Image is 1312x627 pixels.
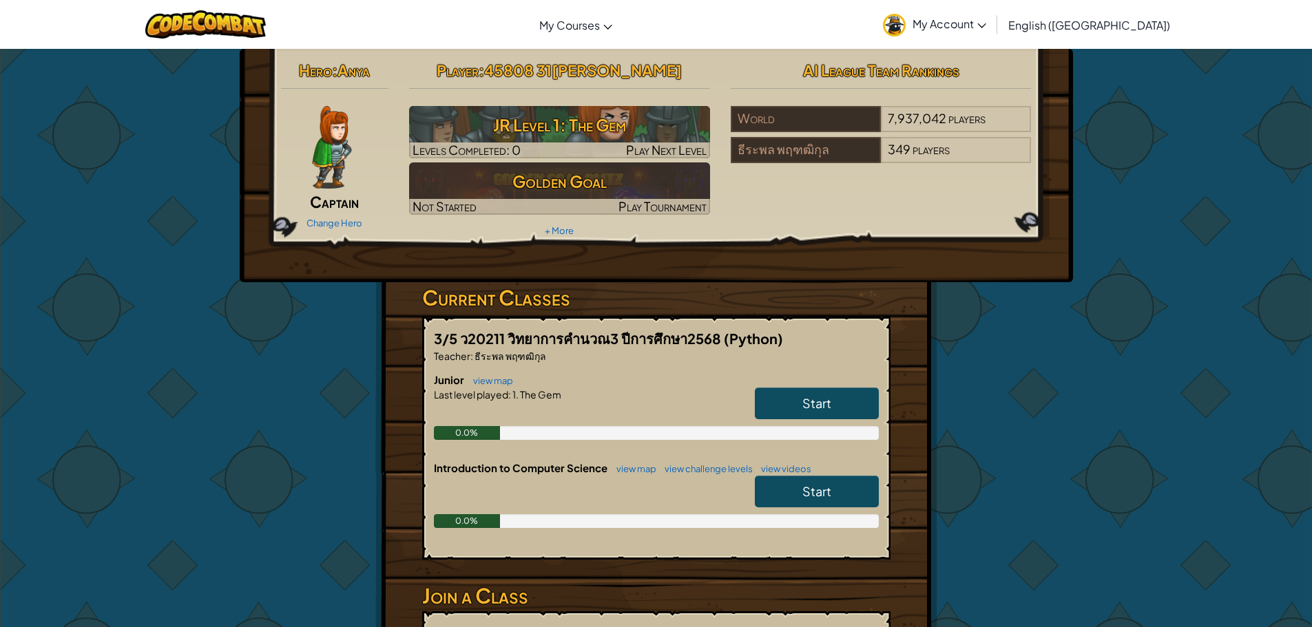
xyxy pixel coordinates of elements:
span: My Courses [539,18,600,32]
span: ธีระพล พฤฑฒิกุล [473,350,546,362]
img: captain-pose.png [312,106,351,189]
span: AI League Team Rankings [803,61,959,80]
span: : [508,388,511,401]
a: view map [466,375,513,386]
img: Golden Goal [409,162,710,215]
span: Player [437,61,479,80]
span: : [479,61,484,80]
span: English ([GEOGRAPHIC_DATA]) [1008,18,1170,32]
a: World7,937,042players [731,119,1032,135]
a: view videos [754,463,811,474]
h3: Join a Class [422,580,891,611]
span: The Gem [519,388,561,401]
a: + More [545,225,574,236]
a: My Courses [532,6,619,43]
span: : [470,350,473,362]
span: Anya [337,61,370,80]
span: 7,937,042 [888,110,946,126]
span: Not Started [413,198,477,214]
a: Golden GoalNot StartedPlay Tournament [409,162,710,215]
span: Start [802,483,831,499]
a: Change Hero [306,217,362,229]
span: Levels Completed: 0 [413,142,521,158]
img: CodeCombat logo [145,10,266,39]
span: : [332,61,337,80]
span: Start [802,395,831,411]
div: ธีระพล พฤฑฒิกุล [731,137,881,163]
span: Captain [310,192,359,211]
span: Last level played [434,388,508,401]
span: Junior [434,373,466,386]
a: view challenge levels [658,463,753,474]
span: (Python) [724,330,783,347]
a: Play Next Level [409,106,710,158]
span: 1. [511,388,519,401]
span: Play Tournament [618,198,707,214]
img: JR Level 1: The Gem [409,106,710,158]
span: players [948,110,986,126]
a: view map [610,463,656,474]
a: English ([GEOGRAPHIC_DATA]) [1001,6,1177,43]
span: Teacher [434,350,470,362]
a: My Account [876,3,993,46]
div: World [731,106,881,132]
span: My Account [913,17,986,31]
span: Introduction to Computer Science [434,461,610,474]
span: players [913,141,950,157]
span: Play Next Level [626,142,707,158]
h3: Golden Goal [409,166,710,197]
span: Hero [299,61,332,80]
h3: JR Level 1: The Gem [409,109,710,140]
span: 349 [888,141,910,157]
h3: Current Classes [422,282,891,313]
a: ธีระพล พฤฑฒิกุล349players [731,150,1032,166]
div: 0.0% [434,426,501,440]
span: 3/5 ว20211 วิทยาการคำนวณ3 ปีการศึกษา2568 [434,330,724,347]
div: 0.0% [434,514,501,528]
span: 45808 31[PERSON_NAME] [484,61,682,80]
img: avatar [883,14,906,36]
